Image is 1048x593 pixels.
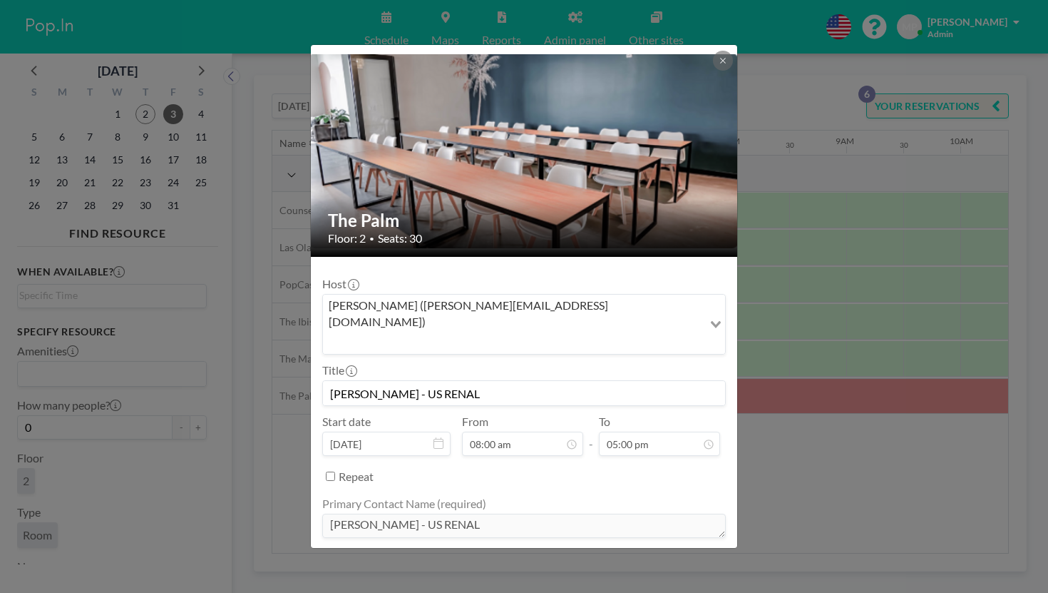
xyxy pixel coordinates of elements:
label: To [599,415,610,429]
label: Repeat [339,470,374,484]
label: From [462,415,488,429]
img: 537.png [311,54,739,249]
span: Floor: 2 [328,231,366,245]
span: - [589,420,593,451]
label: Host [322,277,358,291]
span: • [369,233,374,244]
input: (No title) [323,381,725,405]
span: [PERSON_NAME] ([PERSON_NAME][EMAIL_ADDRESS][DOMAIN_NAME]) [326,298,700,330]
label: Title [322,363,356,377]
span: Seats: 30 [378,231,422,245]
h2: The Palm [328,210,721,231]
label: Primary Contact Name (required) [322,497,486,511]
input: Search for option [324,333,702,351]
div: Search for option [323,295,725,354]
label: Start date [322,415,371,429]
